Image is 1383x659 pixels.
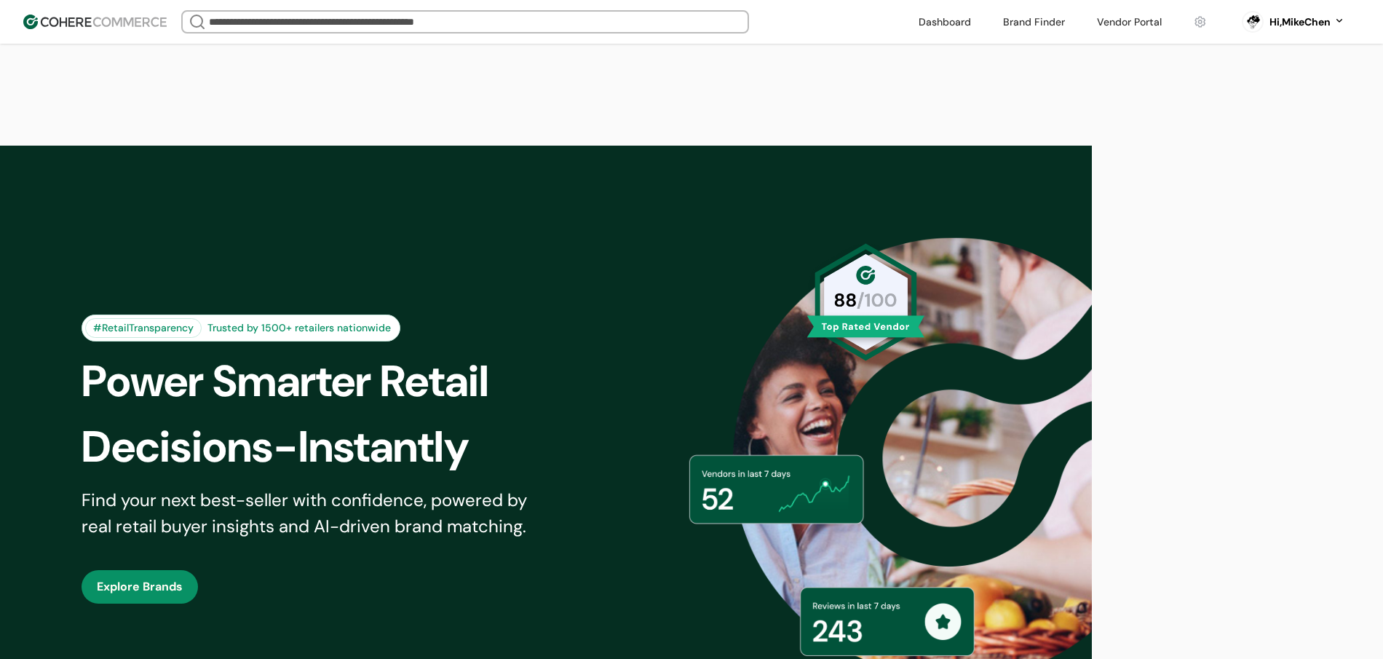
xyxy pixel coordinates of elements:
button: Hi,MikeChen [1269,15,1345,30]
div: Hi, MikeChen [1269,15,1331,30]
div: Decisions-Instantly [82,414,571,480]
button: Explore Brands [82,570,198,604]
div: Trusted by 1500+ retailers nationwide [202,320,397,336]
svg: 0 percent [1242,11,1264,33]
div: #RetailTransparency [85,318,202,338]
div: Power Smarter Retail [82,349,571,414]
div: Find your next best-seller with confidence, powered by real retail buyer insights and AI-driven b... [82,487,546,540]
img: Cohere Logo [23,15,167,29]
